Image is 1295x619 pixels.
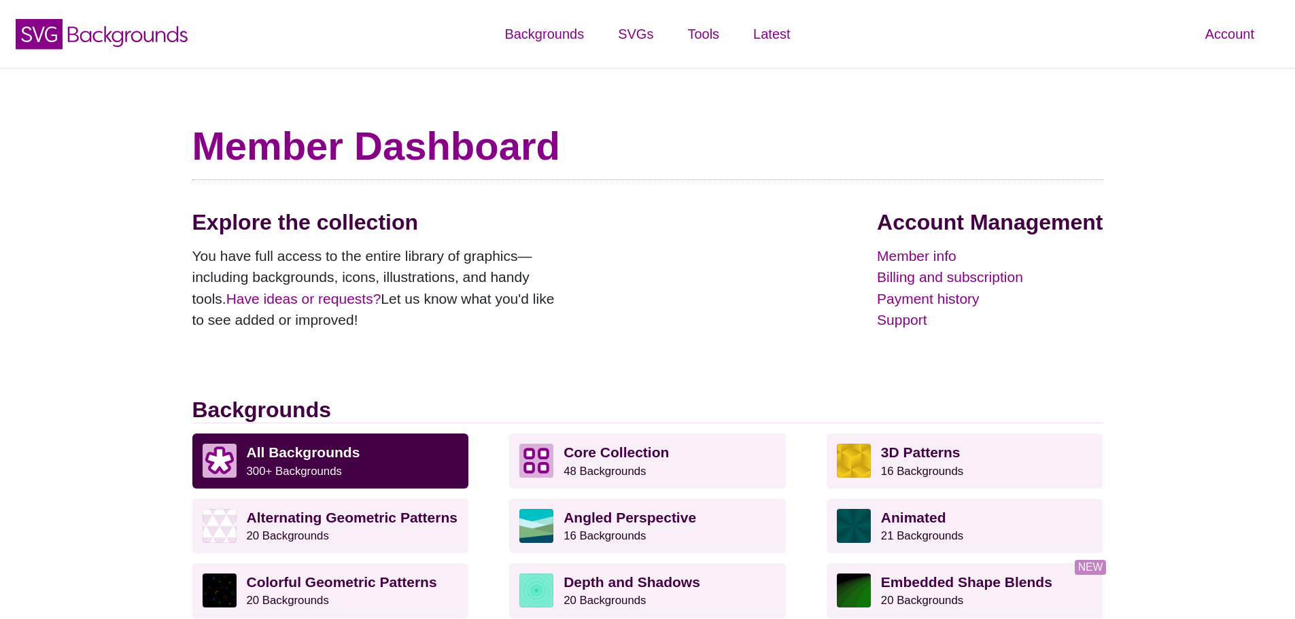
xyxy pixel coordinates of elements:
a: Support [877,309,1103,331]
strong: Core Collection [564,444,669,460]
a: Account [1188,14,1271,54]
img: green to black rings rippling away from corner [837,573,871,607]
strong: 3D Patterns [881,444,961,460]
img: a rainbow pattern of outlined geometric shapes [203,573,237,607]
img: green rave light effect animated background [837,509,871,543]
a: Colorful Geometric Patterns20 Backgrounds [192,563,469,618]
small: 20 Backgrounds [247,594,329,607]
strong: Angled Perspective [564,510,696,525]
img: fancy golden cube pattern [837,444,871,478]
a: Embedded Shape Blends20 Backgrounds [827,563,1103,618]
a: Depth and Shadows20 Backgrounds [509,563,786,618]
strong: Colorful Geometric Patterns [247,574,437,590]
a: 3D Patterns16 Backgrounds [827,434,1103,488]
small: 300+ Backgrounds [247,465,342,478]
a: SVGs [601,14,670,54]
img: light purple and white alternating triangle pattern [203,509,237,543]
a: Payment history [877,288,1103,310]
h1: Member Dashboard [192,122,1103,170]
a: Have ideas or requests? [226,291,381,306]
a: Tools [670,14,736,54]
small: 16 Backgrounds [881,465,963,478]
small: 48 Backgrounds [564,465,646,478]
small: 16 Backgrounds [564,529,646,542]
strong: Animated [881,510,946,525]
small: 21 Backgrounds [881,529,963,542]
strong: Alternating Geometric Patterns [247,510,457,525]
a: Billing and subscription [877,266,1103,288]
h2: Account Management [877,209,1103,235]
a: Alternating Geometric Patterns20 Backgrounds [192,499,469,553]
img: abstract landscape with sky mountains and water [519,509,553,543]
a: Animated21 Backgrounds [827,499,1103,553]
a: Backgrounds [487,14,601,54]
strong: Depth and Shadows [564,574,700,590]
h2: Explore the collection [192,209,566,235]
a: All Backgrounds 300+ Backgrounds [192,434,469,488]
h2: Backgrounds [192,397,1103,423]
a: Latest [736,14,807,54]
small: 20 Backgrounds [881,594,963,607]
strong: All Backgrounds [247,444,360,460]
a: Core Collection 48 Backgrounds [509,434,786,488]
strong: Embedded Shape Blends [881,574,1052,590]
small: 20 Backgrounds [564,594,646,607]
p: You have full access to the entire library of graphics—including backgrounds, icons, illustration... [192,245,566,331]
small: 20 Backgrounds [247,529,329,542]
img: green layered rings within rings [519,573,553,607]
a: Member info [877,245,1103,267]
a: Angled Perspective16 Backgrounds [509,499,786,553]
